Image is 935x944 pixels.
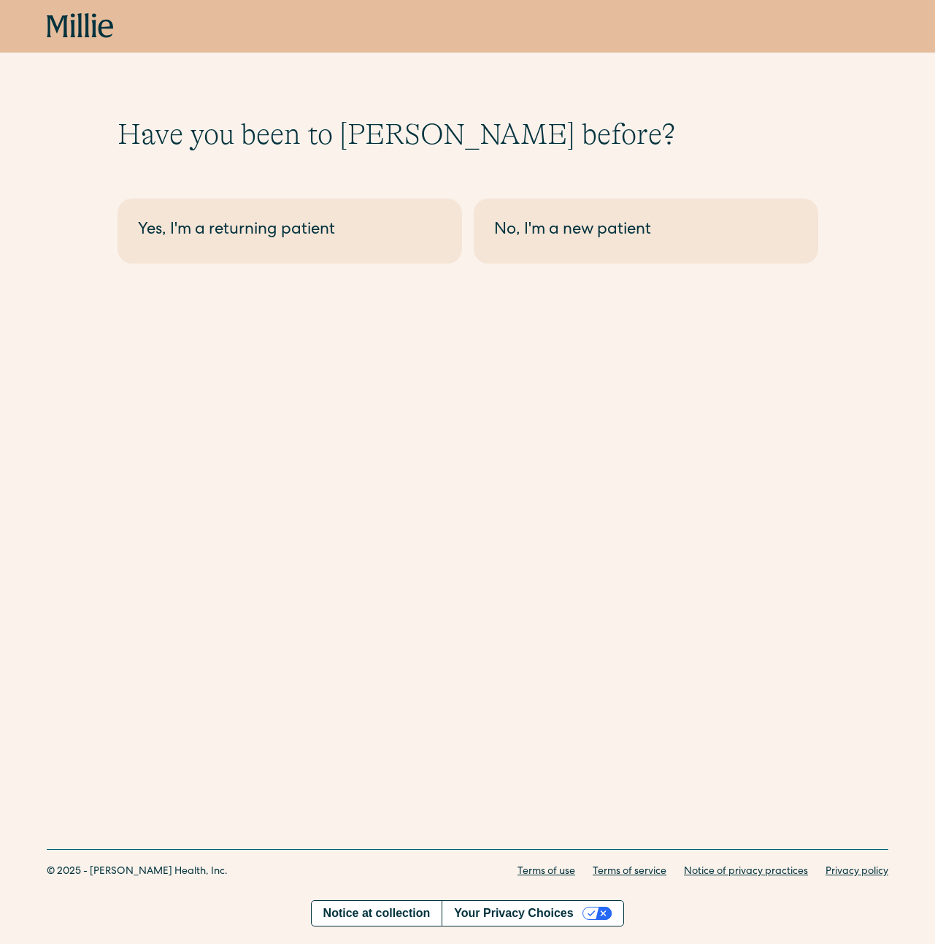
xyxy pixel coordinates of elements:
div: No, I'm a new patient [494,219,798,243]
a: Terms of use [517,864,575,880]
a: Notice of privacy practices [684,864,808,880]
a: No, I'm a new patient [474,199,818,264]
button: Your Privacy Choices [442,901,623,926]
div: © 2025 - [PERSON_NAME] Health, Inc. [47,864,228,880]
a: Notice at collection [312,901,442,926]
a: Terms of service [593,864,666,880]
a: Privacy policy [826,864,888,880]
div: Yes, I'm a returning patient [138,219,442,243]
a: Yes, I'm a returning patient [118,199,462,264]
h1: Have you been to [PERSON_NAME] before? [118,117,818,152]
